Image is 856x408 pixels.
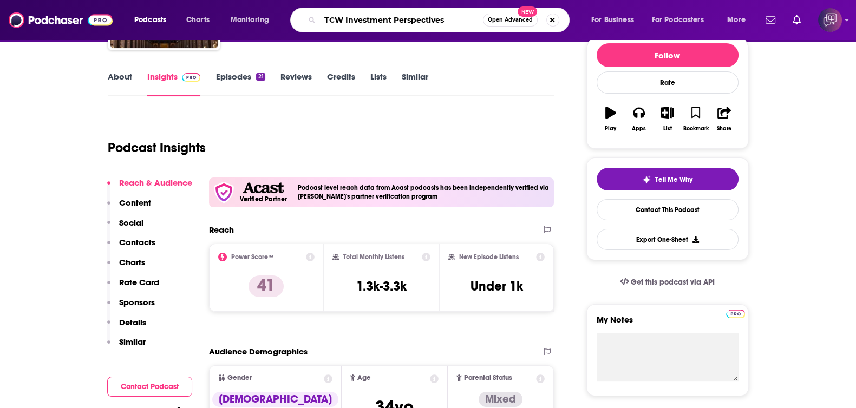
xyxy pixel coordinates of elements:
h3: 1.3k-3.3k [356,278,407,294]
button: Details [107,317,146,337]
button: Social [107,218,143,238]
span: More [727,12,746,28]
span: New [518,6,537,17]
button: Contact Podcast [107,377,192,397]
h2: New Episode Listens [459,253,519,261]
img: User Profile [818,8,842,32]
div: List [663,126,672,132]
span: For Podcasters [652,12,704,28]
button: Apps [625,100,653,139]
div: [DEMOGRAPHIC_DATA] [212,392,338,407]
div: Play [605,126,616,132]
h5: Verified Partner [240,196,287,202]
h2: Reach [209,225,234,235]
h4: Podcast level reach data from Acast podcasts has been independently verified via [PERSON_NAME]'s ... [298,184,550,200]
a: Show notifications dropdown [761,11,780,29]
span: Charts [186,12,210,28]
span: For Business [591,12,634,28]
a: InsightsPodchaser Pro [147,71,201,96]
p: Rate Card [119,277,159,287]
button: Play [597,100,625,139]
button: Follow [597,43,739,67]
button: open menu [127,11,180,29]
button: Open AdvancedNew [483,14,538,27]
span: Parental Status [464,374,512,381]
button: Contacts [107,237,155,257]
a: About [108,71,132,96]
h1: Podcast Insights [108,140,206,156]
div: Bookmark [683,126,708,132]
button: Bookmark [682,100,710,139]
span: Monitoring [231,12,269,28]
a: Pro website [726,308,745,318]
p: Content [119,198,151,208]
button: Reach & Audience [107,177,192,198]
button: Sponsors [107,297,155,317]
img: verfied icon [213,182,234,203]
label: My Notes [597,314,739,333]
a: Reviews [280,71,312,96]
img: Acast [243,182,284,194]
div: Rate [597,71,739,94]
p: Social [119,218,143,228]
span: Get this podcast via API [631,278,715,287]
button: Charts [107,257,145,277]
button: List [653,100,681,139]
a: Episodes21 [215,71,265,96]
p: 41 [249,275,284,297]
a: Lists [370,71,387,96]
button: open menu [584,11,648,29]
div: Share [717,126,731,132]
a: Get this podcast via API [611,269,724,295]
h3: Under 1k [471,278,523,294]
p: Contacts [119,237,155,247]
p: Charts [119,257,145,267]
button: Content [107,198,151,218]
span: Podcasts [134,12,166,28]
button: Rate Card [107,277,159,297]
h2: Audience Demographics [209,346,308,357]
div: Mixed [479,392,522,407]
a: Similar [402,71,428,96]
p: Sponsors [119,297,155,307]
span: Gender [227,374,252,381]
span: Age [357,374,371,381]
button: Similar [107,337,146,357]
p: Similar [119,337,146,347]
input: Search podcasts, credits, & more... [320,11,483,29]
span: Open Advanced [488,17,533,23]
h2: Power Score™ [231,253,273,261]
p: Details [119,317,146,327]
a: Charts [179,11,216,29]
img: Podchaser Pro [182,73,201,82]
button: open menu [223,11,283,29]
p: Reach & Audience [119,177,192,188]
button: open menu [645,11,720,29]
a: Show notifications dropdown [788,11,805,29]
img: Podchaser Pro [726,310,745,318]
button: Export One-Sheet [597,229,739,250]
button: Share [710,100,738,139]
span: Logged in as corioliscompany [818,8,842,32]
div: 21 [256,73,265,81]
button: open menu [720,11,759,29]
img: tell me why sparkle [642,175,651,184]
button: Show profile menu [818,8,842,32]
a: Credits [327,71,355,96]
div: Search podcasts, credits, & more... [300,8,580,32]
div: Apps [632,126,646,132]
h2: Total Monthly Listens [343,253,404,261]
a: Contact This Podcast [597,199,739,220]
img: Podchaser - Follow, Share and Rate Podcasts [9,10,113,30]
button: tell me why sparkleTell Me Why [597,168,739,190]
span: Tell Me Why [655,175,692,184]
